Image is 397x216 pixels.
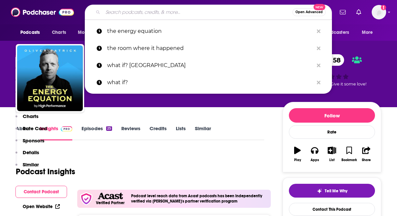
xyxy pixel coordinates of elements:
a: the room where it happened [85,40,332,57]
a: Lists [176,125,186,140]
a: Similar [195,125,211,140]
a: Open Website [23,204,60,209]
span: Tell Me Why [325,188,347,194]
div: Search podcasts, credits, & more... [85,5,332,20]
p: Rate Card [23,125,47,132]
button: List [323,142,340,166]
span: New [314,4,325,10]
svg: Add a profile image [381,5,386,10]
p: Details [23,149,39,156]
img: verfied icon [80,192,93,205]
input: Search podcasts, credits, & more... [103,7,292,17]
button: Similar [15,161,39,174]
div: Bookmark [341,158,357,162]
a: Contact This Podcast [289,203,375,216]
a: what if? [85,74,332,91]
button: Share [358,142,375,166]
span: Charts [52,28,66,37]
img: The Energy Equation [17,45,83,111]
p: Similar [23,161,39,168]
button: Show profile menu [372,5,386,19]
div: Apps [311,158,319,162]
div: 25 [106,126,112,131]
button: Bookmark [340,142,358,166]
a: Credits [150,125,167,140]
img: Acast [98,193,123,200]
button: Play [289,142,306,166]
img: Podchaser - Follow, Share and Rate Podcasts [11,6,74,18]
button: Details [15,149,39,161]
p: Sponsors [23,137,44,144]
a: the energy equation [85,23,332,40]
span: Monitoring [78,28,101,37]
a: 58 [320,54,344,66]
div: verified Badge58Good podcast? Give it some love! [283,50,381,91]
img: User Profile [372,5,386,19]
span: More [362,28,373,37]
a: Reviews [121,125,140,140]
button: Apps [306,142,323,166]
button: Contact Podcast [15,186,67,198]
button: Follow [289,108,375,123]
span: Podcasts [20,28,40,37]
a: Episodes25 [82,125,112,140]
img: tell me why sparkle [317,188,322,194]
button: tell me why sparkleTell Me Why [289,184,375,198]
a: Show notifications dropdown [354,7,364,18]
div: List [329,158,335,162]
button: open menu [313,26,359,39]
button: open menu [357,26,381,39]
span: 58 [326,54,344,66]
p: the energy equation [107,23,314,40]
span: Good podcast? Give it some love! [297,82,366,86]
p: the room where it happened [107,40,314,57]
button: open menu [16,26,48,39]
a: Show notifications dropdown [337,7,348,18]
div: Play [294,158,301,162]
span: Open Advanced [295,11,323,14]
button: Open AdvancedNew [292,8,326,16]
p: what if? [107,74,314,91]
div: Rate [289,125,375,139]
h5: Verified Partner [96,201,125,205]
button: Sponsors [15,137,44,150]
button: Rate Card [15,125,47,137]
span: Logged in as Naomiumusic [372,5,386,19]
p: what if? lorraine [107,57,314,74]
button: open menu [73,26,110,39]
a: Charts [48,26,70,39]
span: For Podcasters [317,28,349,37]
a: what if? [GEOGRAPHIC_DATA] [85,57,332,74]
h4: Podcast level reach data from Acast podcasts has been independently verified via [PERSON_NAME]'s ... [131,194,268,204]
div: Share [362,158,371,162]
